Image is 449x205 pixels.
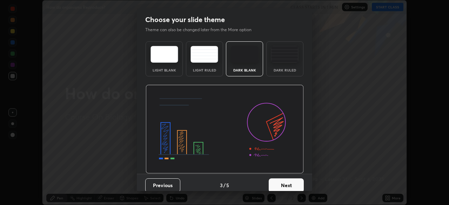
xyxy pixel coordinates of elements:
img: darkTheme.f0cc69e5.svg [231,46,259,63]
img: darkRuledTheme.de295e13.svg [271,46,299,63]
div: Light Ruled [190,68,219,72]
img: darkThemeBanner.d06ce4a2.svg [146,85,304,174]
h4: 5 [226,182,229,189]
img: lightTheme.e5ed3b09.svg [150,46,178,63]
div: Light Blank [150,68,178,72]
h4: 3 [220,182,223,189]
h2: Choose your slide theme [145,15,225,24]
p: Theme can also be changed later from the More option [145,27,259,33]
img: lightRuledTheme.5fabf969.svg [190,46,218,63]
button: Previous [145,178,180,192]
h4: / [223,182,226,189]
div: Dark Ruled [271,68,299,72]
div: Dark Blank [230,68,259,72]
button: Next [269,178,304,192]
